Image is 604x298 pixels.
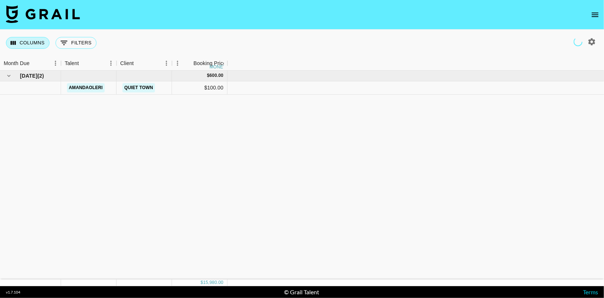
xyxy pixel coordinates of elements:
a: amandaoleri [67,83,105,92]
span: Refreshing managers, clients, users, talent, campaigns... [573,37,583,47]
button: Menu [161,58,172,69]
div: $ [200,280,203,286]
button: Menu [105,58,117,69]
button: hide children [4,71,14,81]
button: Sort [183,58,193,68]
div: $ [207,72,210,79]
div: Booking Price [193,56,226,71]
button: Show filters [55,37,97,49]
a: Terms [583,288,598,295]
button: Select columns [6,37,50,49]
span: ( 2 ) [37,72,44,79]
div: Month Due [4,56,30,71]
button: Sort [30,58,40,68]
div: 15,980.00 [203,280,223,286]
div: Client [117,56,172,71]
span: [DATE] [20,72,37,79]
button: open drawer [588,7,603,22]
div: v 1.7.104 [6,290,20,295]
a: Quiet Town [122,83,155,92]
div: money [210,65,226,69]
div: $100.00 [172,81,227,95]
div: © Grail Talent [284,288,319,296]
div: 600.00 [209,72,223,79]
button: Sort [134,58,144,68]
button: Sort [79,58,89,68]
div: Talent [61,56,117,71]
button: Menu [172,58,183,69]
button: Menu [50,58,61,69]
img: Grail Talent [6,5,80,23]
div: Talent [65,56,79,71]
div: Client [120,56,134,71]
